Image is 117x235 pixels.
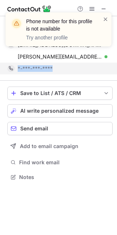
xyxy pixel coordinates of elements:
button: Find work email [7,157,113,168]
button: save-profile-one-click [7,87,113,100]
header: Phone number for this profile is not available [26,18,94,32]
span: AI write personalized message [20,108,99,114]
img: ContactOut v5.3.10 [7,4,52,13]
p: Try another profile [26,34,94,41]
span: Send email [20,126,48,131]
span: Add to email campaign [20,143,78,149]
button: Send email [7,122,113,135]
span: Notes [19,174,110,180]
img: warning [11,18,22,29]
button: AI write personalized message [7,104,113,117]
button: Add to email campaign [7,140,113,153]
div: Save to List / ATS / CRM [20,90,100,96]
button: Notes [7,172,113,182]
span: Find work email [19,159,110,166]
